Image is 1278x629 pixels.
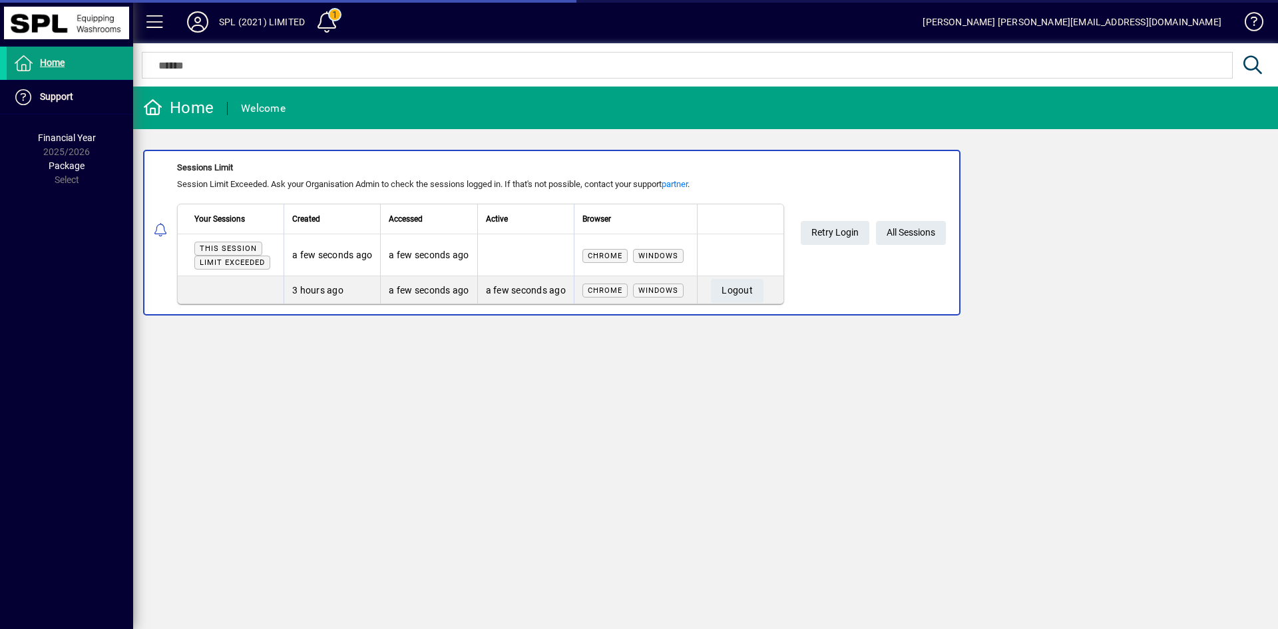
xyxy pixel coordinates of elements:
[588,286,622,295] span: Chrome
[477,276,574,304] td: a few seconds ago
[176,10,219,34] button: Profile
[284,234,380,276] td: a few seconds ago
[241,98,286,119] div: Welcome
[876,221,946,245] a: All Sessions
[662,179,688,189] a: partner
[143,97,214,118] div: Home
[923,11,1221,33] div: [PERSON_NAME] [PERSON_NAME][EMAIL_ADDRESS][DOMAIN_NAME]
[588,252,622,260] span: Chrome
[133,150,1278,315] app-alert-notification-menu-item: Sessions Limit
[638,252,678,260] span: Windows
[200,258,265,267] span: Limit exceeded
[200,244,257,253] span: This session
[177,178,784,191] div: Session Limit Exceeded. Ask your Organisation Admin to check the sessions logged in. If that's no...
[638,286,678,295] span: Windows
[887,222,935,244] span: All Sessions
[582,212,611,226] span: Browser
[284,276,380,304] td: 3 hours ago
[194,212,245,226] span: Your Sessions
[389,212,423,226] span: Accessed
[40,57,65,68] span: Home
[801,221,869,245] button: Retry Login
[486,212,508,226] span: Active
[1235,3,1261,46] a: Knowledge Base
[380,276,477,304] td: a few seconds ago
[38,132,96,143] span: Financial Year
[40,91,73,102] span: Support
[711,279,763,303] button: Logout
[722,280,753,302] span: Logout
[219,11,305,33] div: SPL (2021) LIMITED
[7,81,133,114] a: Support
[177,161,784,174] div: Sessions Limit
[49,160,85,171] span: Package
[380,234,477,276] td: a few seconds ago
[811,222,859,244] span: Retry Login
[292,212,320,226] span: Created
